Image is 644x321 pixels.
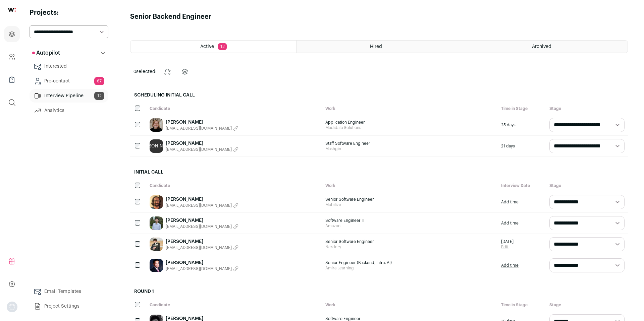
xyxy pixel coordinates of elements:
h1: Senior Backend Engineer [130,12,211,21]
a: Pre-contact67 [30,74,108,88]
div: 25 days [498,115,546,135]
span: Software Engineer II [325,218,494,223]
a: Email Templates [30,285,108,298]
a: Edit [501,244,514,250]
a: [PERSON_NAME] [166,196,238,203]
span: [EMAIL_ADDRESS][DOMAIN_NAME] [166,203,232,208]
button: Change stage [159,64,175,80]
a: Project Settings [30,300,108,313]
h2: Scheduling Initial Call [130,88,628,103]
button: Autopilot [30,46,108,60]
span: [EMAIL_ADDRESS][DOMAIN_NAME] [166,147,232,152]
a: [PERSON_NAME] [166,238,238,245]
span: Senior Software Engineer [325,239,494,244]
span: [DATE] [501,239,514,244]
span: Senior Software Engineer [325,197,494,202]
img: ab748c82bd89ac357a7ea04b879c05a3475dcbe29972ed90a51ba6ff33d67aa3.jpg [150,195,163,209]
button: [EMAIL_ADDRESS][DOMAIN_NAME] [166,266,238,271]
button: [EMAIL_ADDRESS][DOMAIN_NAME] [166,245,238,250]
div: Candidate [146,180,322,192]
a: Company Lists [4,72,20,88]
button: [EMAIL_ADDRESS][DOMAIN_NAME] [166,224,238,229]
div: Work [322,299,498,311]
button: [EMAIL_ADDRESS][DOMAIN_NAME] [166,203,238,208]
span: 0 [133,69,136,74]
span: Nerdery [325,244,494,250]
h2: Initial Call [130,165,628,180]
span: Amazon [325,223,494,229]
a: Add time [501,220,519,226]
span: Mobilize [325,202,494,207]
span: Hired [370,44,382,49]
div: Time in Stage [498,299,546,311]
a: Projects [4,26,20,42]
div: Interview Date [498,180,546,192]
span: Application Engineer [325,120,494,125]
img: 1dda7d2a059095e6791f9a52b978eeced9fcfd292c64f0b630b5cf09da318258 [150,259,163,272]
a: Add time [501,199,519,205]
span: selected: [133,68,157,75]
a: Hired [297,41,462,53]
span: [EMAIL_ADDRESS][DOMAIN_NAME] [166,245,232,250]
span: [EMAIL_ADDRESS][DOMAIN_NAME] [166,224,232,229]
div: Stage [546,299,628,311]
img: 51cb9e7f36fbb7a5d61e261b00b522da85d651e538a658872cd28caa53f286ea.jpg [150,216,163,230]
div: Work [322,103,498,115]
span: [EMAIL_ADDRESS][DOMAIN_NAME] [166,126,232,131]
span: 67 [94,77,104,85]
a: [PERSON_NAME] [166,119,238,126]
div: Candidate [146,103,322,115]
span: Amira Learning [325,265,494,271]
span: Active [200,44,214,49]
a: Archived [462,41,628,53]
a: Company and ATS Settings [4,49,20,65]
a: Analytics [30,104,108,117]
span: Mashgin [325,146,494,151]
h2: Round 1 [130,284,628,299]
div: Work [322,180,498,192]
a: [PERSON_NAME] [166,217,238,224]
span: Staff Software Engineer [325,141,494,146]
span: Medidata Solutions [325,125,494,130]
a: [PERSON_NAME] [166,140,238,147]
a: Interview Pipeline12 [30,89,108,103]
p: Autopilot [32,49,60,57]
button: [EMAIL_ADDRESS][DOMAIN_NAME] [166,126,238,131]
span: 12 [218,43,227,50]
div: Stage [546,180,628,192]
img: nopic.png [7,302,17,312]
a: [PERSON_NAME] [166,259,238,266]
a: [PERSON_NAME] [150,139,163,153]
h2: Projects: [30,8,108,17]
a: Interested [30,60,108,73]
img: eab5c9cc0710cdcc1a8a23508232f35474bed38491e4e579a0fe6a9d4789a7c8 [150,238,163,251]
span: Senior Engineer (Backend, Infra, AI) [325,260,494,265]
a: Add time [501,263,519,268]
img: wellfound-shorthand-0d5821cbd27db2630d0214b213865d53afaa358527fdda9d0ea32b1df1b89c2c.svg [8,8,16,12]
span: Archived [532,44,551,49]
button: [EMAIL_ADDRESS][DOMAIN_NAME] [166,147,238,152]
button: Open dropdown [7,302,17,312]
div: Candidate [146,299,322,311]
img: a685c2e83ef4fbf0d1fac9a772a3e743d9c1602d039cdbb1808e7a86098fee47.jpg [150,118,163,132]
div: Time in Stage [498,103,546,115]
span: 12 [94,92,104,100]
div: 21 days [498,136,546,156]
div: Stage [546,103,628,115]
span: [EMAIL_ADDRESS][DOMAIN_NAME] [166,266,232,271]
